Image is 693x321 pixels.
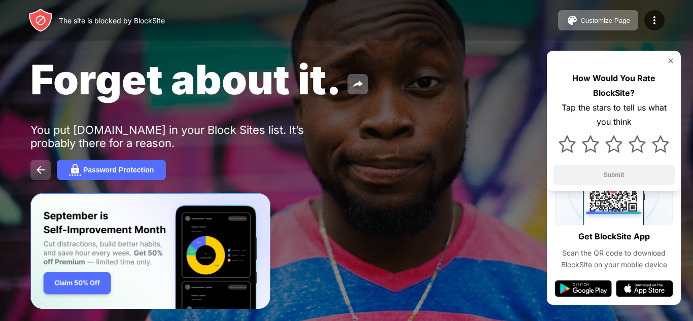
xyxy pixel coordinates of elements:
img: share.svg [352,78,364,90]
img: rate-us-close.svg [667,57,675,65]
img: star.svg [629,135,646,153]
div: How Would You Rate BlockSite? [553,71,675,100]
div: Password Protection [83,166,154,174]
img: star.svg [582,135,599,153]
div: You put [DOMAIN_NAME] in your Block Sites list. It’s probably there for a reason. [30,123,344,150]
img: password.svg [69,164,81,176]
img: pallet.svg [566,14,578,26]
img: app-store.svg [616,280,673,297]
img: back.svg [34,164,47,176]
div: Tap the stars to tell us what you think [553,100,675,130]
div: The site is blocked by BlockSite [59,16,165,25]
iframe: Banner [30,193,270,309]
button: Password Protection [57,160,166,180]
div: Customize Page [580,17,630,24]
img: star.svg [605,135,622,153]
button: Submit [553,165,675,185]
div: Scan the QR code to download BlockSite on your mobile device [555,247,673,270]
button: Customize Page [558,10,638,30]
img: google-play.svg [555,280,612,297]
div: Get BlockSite App [578,229,650,244]
img: star.svg [652,135,669,153]
img: star.svg [559,135,576,153]
img: menu-icon.svg [648,14,661,26]
img: header-logo.svg [28,8,53,32]
span: Forget about it. [30,55,341,104]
